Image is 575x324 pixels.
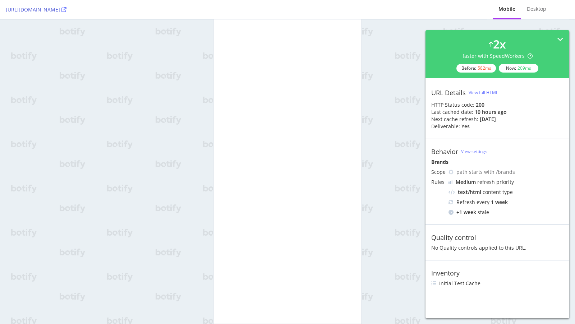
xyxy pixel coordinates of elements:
[478,65,491,71] div: 582 ms
[456,64,496,73] div: Before:
[480,116,496,123] div: [DATE]
[431,280,563,287] li: Initial Test Cache
[476,101,484,108] strong: 200
[456,179,514,186] div: refresh priority
[458,189,481,196] div: text/html
[499,64,538,73] div: Now:
[469,89,498,96] div: View full HTML
[517,65,531,71] div: 209 ms
[431,101,563,108] div: HTTP Status code:
[475,108,507,116] div: 10 hours ago
[6,6,66,13] a: [URL][DOMAIN_NAME]
[431,158,563,166] div: Brands
[431,179,446,186] div: Rules
[463,52,533,60] div: faster with SpeedWorkers
[491,199,508,206] div: 1 week
[448,209,563,216] div: stale
[498,5,515,13] div: Mobile
[431,269,460,277] div: Inventory
[448,199,563,206] div: Refresh every
[431,168,446,176] div: Scope
[493,36,506,52] div: 2 x
[461,148,487,154] a: View settings
[431,123,460,130] div: Deliverable:
[431,108,473,116] div: Last cached date:
[431,233,476,241] div: Quality control
[527,5,546,13] div: Desktop
[431,148,458,156] div: Behavior
[431,244,563,251] div: No Quality controls applied to this URL.
[431,89,466,97] div: URL Details
[456,209,476,216] div: + 1 week
[431,116,478,123] div: Next cache refresh:
[461,123,470,130] div: Yes
[456,179,476,186] div: Medium
[448,189,563,196] div: content type
[469,87,498,98] button: View full HTML
[456,168,563,176] div: path starts with /brands
[448,180,453,184] img: j32suk7ufU7viAAAAAElFTkSuQmCC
